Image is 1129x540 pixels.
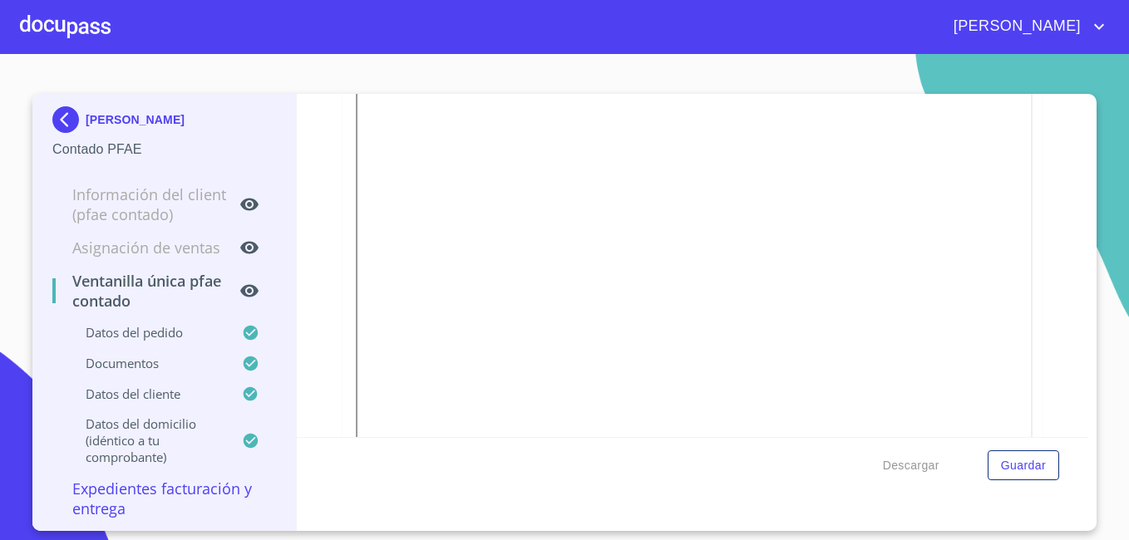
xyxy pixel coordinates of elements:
p: Información del Client (PFAE contado) [52,184,239,224]
p: Contado PFAE [52,140,276,160]
img: Docupass spot blue [52,106,86,133]
button: Descargar [876,450,946,481]
div: [PERSON_NAME] [52,106,276,140]
p: Datos del pedido [52,324,242,341]
span: [PERSON_NAME] [941,13,1089,40]
button: Guardar [988,450,1059,481]
button: account of current user [941,13,1109,40]
p: Datos del domicilio (idéntico a tu comprobante) [52,415,242,465]
p: Ventanilla única PFAE contado [52,271,239,311]
p: Asignación de Ventas [52,238,239,258]
p: [PERSON_NAME] [86,113,185,126]
p: Datos del cliente [52,385,242,402]
span: Descargar [883,455,939,476]
span: Guardar [1001,455,1046,476]
p: Expedientes Facturación y Entrega [52,479,276,518]
p: Documentos [52,355,242,371]
iframe: Constancia de situación fiscal [356,66,1033,513]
